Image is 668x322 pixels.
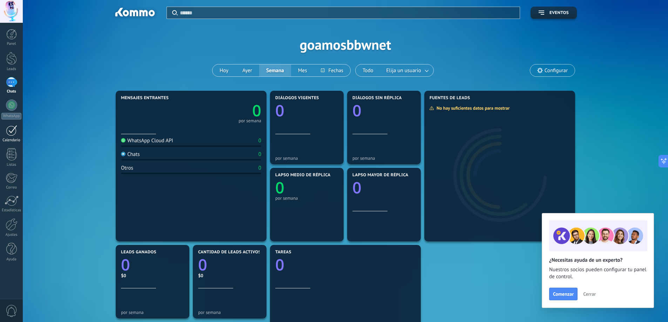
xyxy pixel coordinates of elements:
span: Cantidad de leads activos [198,250,261,255]
span: Tareas [275,250,291,255]
button: Cerrar [580,289,599,299]
button: Comenzar [549,288,578,300]
div: Listas [1,163,22,167]
text: 0 [352,100,362,121]
div: WhatsApp Cloud API [121,137,173,144]
div: Estadísticas [1,208,22,213]
div: $0 [198,273,261,279]
a: 0 [191,100,261,121]
div: por semana [121,310,184,315]
span: Leads ganados [121,250,156,255]
a: 0 [121,254,184,275]
div: por semana [275,196,338,201]
div: Otros [121,165,133,171]
div: No hay suficientes datos para mostrar [429,105,514,111]
text: 0 [252,100,261,121]
div: Ayuda [1,257,22,262]
button: Elija un usuario [380,64,433,76]
span: Mensajes entrantes [121,96,169,101]
div: Panel [1,42,22,46]
button: Todo [356,64,380,76]
div: por semana [198,310,261,315]
text: 0 [198,254,207,275]
div: por semana [352,156,416,161]
div: por semana [275,156,338,161]
div: 0 [258,151,261,158]
span: Configurar [545,68,568,74]
span: Elija un usuario [385,66,423,75]
span: Lapso medio de réplica [275,173,331,178]
div: Leads [1,67,22,71]
button: Fechas [314,64,350,76]
text: 0 [352,177,362,198]
div: Correo [1,185,22,190]
button: Eventos [531,7,577,19]
button: Hoy [212,64,235,76]
img: Chats [121,152,126,156]
button: Mes [291,64,314,76]
div: 0 [258,165,261,171]
span: Comenzar [553,292,574,296]
span: Nuestros socios pueden configurar tu panel de control. [549,266,647,280]
img: WhatsApp Cloud API [121,138,126,143]
button: Ayer [235,64,259,76]
span: Diálogos sin réplica [352,96,402,101]
text: 0 [275,100,284,121]
div: WhatsApp [1,113,21,119]
span: Fuentes de leads [430,96,470,101]
div: Chats [121,151,140,158]
div: por semana [238,119,261,123]
h2: ¿Necesitas ayuda de un experto? [549,257,647,263]
text: 0 [275,177,284,198]
text: 0 [275,254,284,275]
span: Diálogos vigentes [275,96,319,101]
a: 0 [198,254,261,275]
div: 0 [258,137,261,144]
text: 0 [121,254,130,275]
a: 0 [275,254,416,275]
button: Semana [259,64,291,76]
div: Chats [1,89,22,94]
span: Lapso mayor de réplica [352,173,408,178]
span: Cerrar [583,292,596,296]
div: Calendario [1,138,22,143]
span: Eventos [549,11,569,15]
div: $0 [121,273,184,279]
div: Ajustes [1,233,22,237]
